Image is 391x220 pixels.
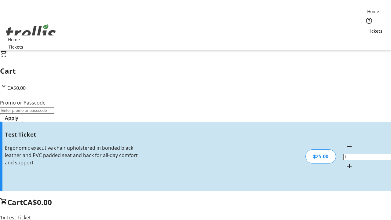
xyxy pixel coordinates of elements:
h3: Test Ticket [5,130,138,139]
span: Tickets [9,44,23,50]
div: $25.00 [305,149,336,163]
a: Home [363,8,383,15]
span: Tickets [368,28,382,34]
span: CA$0.00 [7,85,26,91]
button: Decrement by one [343,141,356,153]
button: Increment by one [343,160,356,172]
span: Home [367,8,379,15]
a: Home [4,36,24,43]
div: Ergonomic executive chair upholstered in bonded black leather and PVC padded seat and back for al... [5,144,138,166]
a: Tickets [4,44,28,50]
a: Tickets [363,28,387,34]
img: Orient E2E Organization FF5IkU6PR7's Logo [4,17,58,48]
span: CA$0.00 [23,197,52,207]
span: Apply [5,114,18,122]
span: Home [8,36,20,43]
button: Cart [363,34,375,46]
button: Help [363,15,375,27]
